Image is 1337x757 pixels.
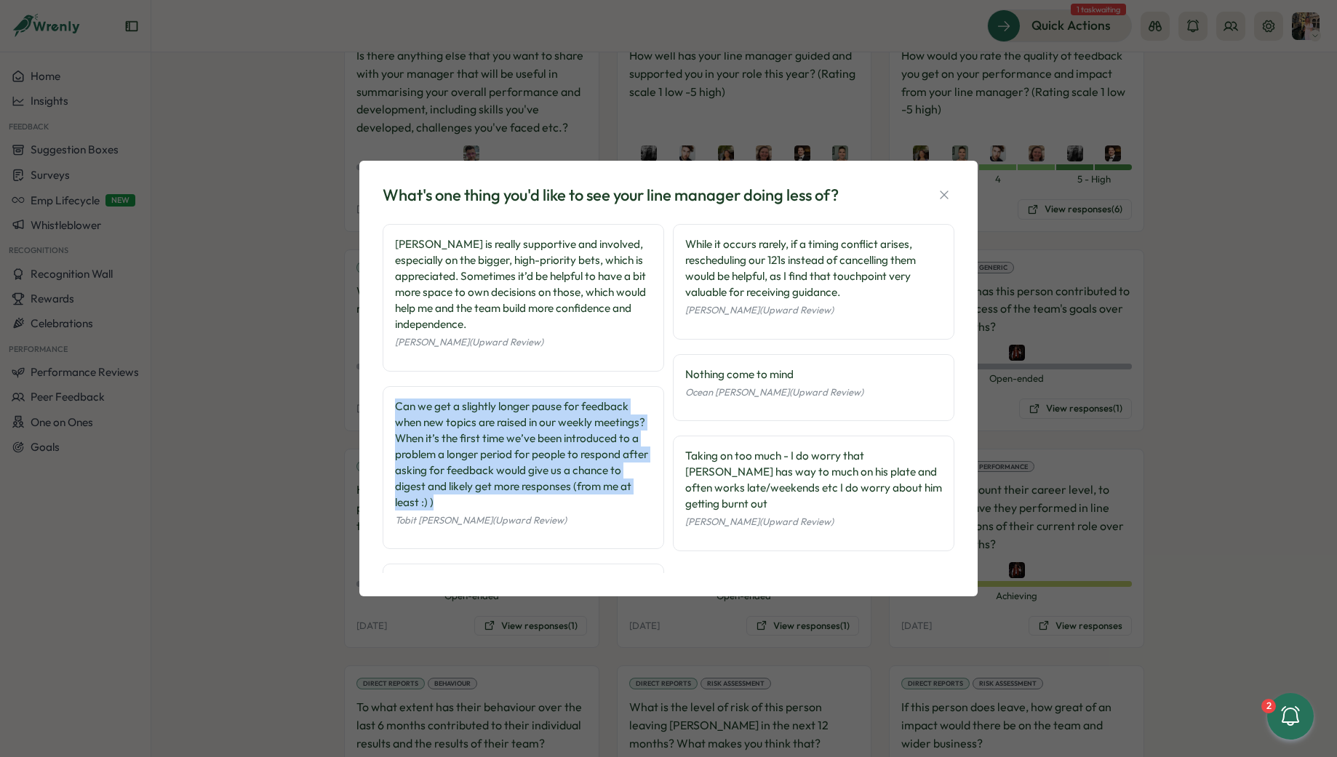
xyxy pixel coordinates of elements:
div: 2 [1261,699,1276,713]
div: Taking on too much - I do worry that [PERSON_NAME] has way to much on his plate and often works l... [685,448,942,512]
div: While it occurs rarely, if a timing conflict arises, rescheduling our 121s instead of cancelling ... [685,236,942,300]
span: [PERSON_NAME] (Upward Review) [395,336,543,348]
div: Nothing come to mind [685,367,942,382]
span: Ocean [PERSON_NAME] (Upward Review) [685,386,863,398]
div: What's one thing you'd like to see your line manager doing less of? [383,184,839,207]
button: 2 [1267,693,1314,740]
div: [PERSON_NAME] is really supportive and involved, especially on the bigger, high-priority bets, wh... [395,236,652,332]
span: [PERSON_NAME] (Upward Review) [685,304,834,316]
span: Tobit [PERSON_NAME] (Upward Review) [395,514,567,526]
span: [PERSON_NAME] (Upward Review) [685,516,834,527]
div: Can we get a slightly longer pause for feedback when new topics are raised in our weekly meetings... [395,398,652,510]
